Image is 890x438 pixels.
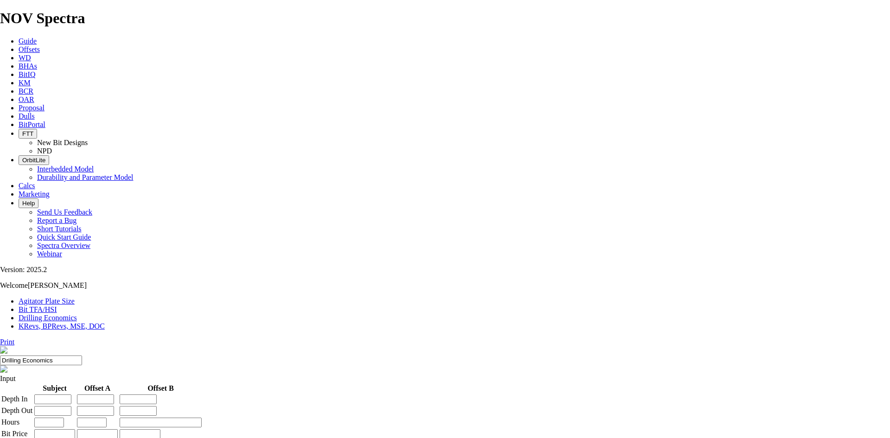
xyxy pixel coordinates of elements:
th: Subject [34,384,76,393]
a: OAR [19,95,34,103]
a: KM [19,79,31,87]
button: Help [19,198,38,208]
td: Depth Out [1,406,33,416]
span: [PERSON_NAME] [28,281,87,289]
button: FTT [19,129,37,139]
a: Proposal [19,104,44,112]
a: Guide [19,37,37,45]
a: Marketing [19,190,50,198]
a: Webinar [37,250,62,258]
a: Drilling Economics [19,314,77,322]
th: Offset B [119,384,202,393]
a: WD [19,54,31,62]
a: Offsets [19,45,40,53]
a: BCR [19,87,33,95]
td: Hours [1,417,33,428]
a: BitPortal [19,121,45,128]
a: Dulls [19,112,35,120]
a: Bit TFA/HSI [19,305,57,313]
a: Interbedded Model [37,165,94,173]
button: OrbitLite [19,155,49,165]
a: KRevs, BPRevs, MSE, DOC [19,322,105,330]
span: Help [22,200,35,207]
a: Short Tutorials [37,225,82,233]
a: Quick Start Guide [37,233,91,241]
a: BHAs [19,62,37,70]
a: Durability and Parameter Model [37,173,133,181]
td: Depth In [1,394,33,405]
a: BitIQ [19,70,35,78]
span: OrbitLite [22,157,45,164]
a: Agitator Plate Size [19,297,75,305]
th: Offset A [76,384,118,393]
span: FTT [22,130,33,137]
a: Send Us Feedback [37,208,92,216]
a: NPD [37,147,52,155]
a: Report a Bug [37,216,76,224]
a: Calcs [19,182,35,190]
a: New Bit Designs [37,139,88,146]
a: Spectra Overview [37,241,90,249]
